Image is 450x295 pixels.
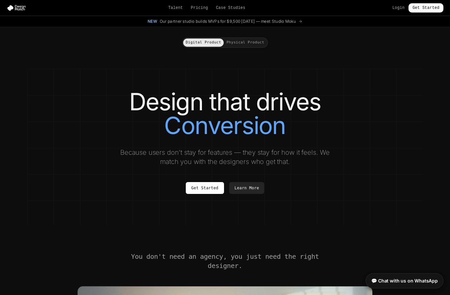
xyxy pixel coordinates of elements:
[191,5,208,11] a: Pricing
[224,39,267,47] button: Physical Product
[164,114,286,137] span: Conversion
[366,273,443,288] a: 💬 Chat with us on WhatsApp
[7,5,29,11] img: Design Match
[408,3,443,13] a: Get Started
[229,182,265,194] a: Learn More
[130,252,320,270] h2: You don't need an agency, you just need the right designer.
[392,5,405,11] a: Login
[160,19,296,24] span: Our partner studio builds MVPs for $9,500 [DATE] — meet Studio Moku
[216,5,245,11] a: Case Studies
[168,5,183,11] a: Talent
[114,148,336,166] p: Because users don't stay for features — they stay for how it feels. We match you with the designe...
[41,90,409,137] h1: Design that drives
[186,182,224,194] a: Get Started
[148,19,157,24] span: New
[183,39,224,47] button: Digital Product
